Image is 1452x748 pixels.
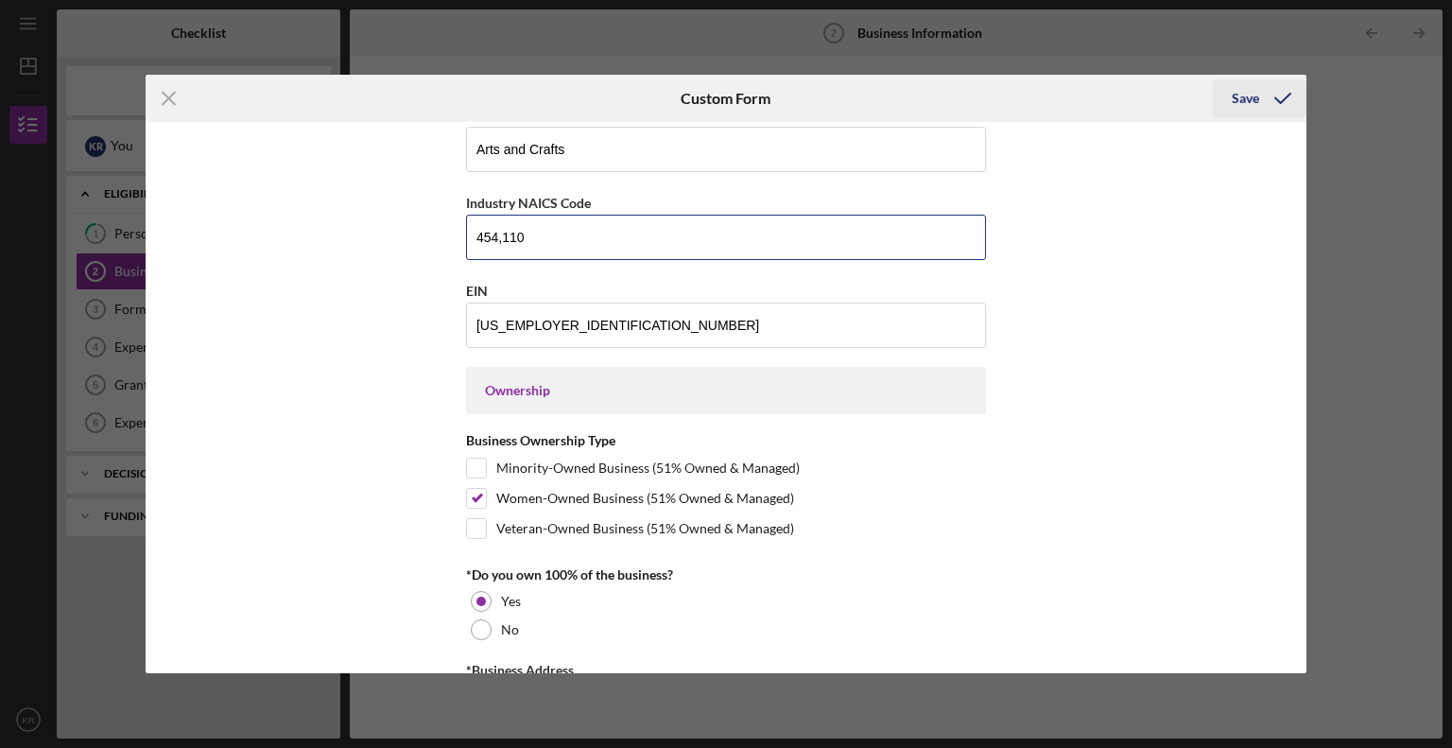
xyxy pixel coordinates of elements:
[681,90,770,107] h6: Custom Form
[466,567,986,583] div: *Do you own 100% of the business?
[496,519,794,538] label: Veteran-Owned Business (51% Owned & Managed)
[466,662,574,678] label: *Business Address
[466,433,986,448] div: Business Ownership Type
[485,383,967,398] div: Ownership
[501,594,521,609] label: Yes
[496,459,800,478] label: Minority-Owned Business (51% Owned & Managed)
[1213,79,1306,117] button: Save
[501,622,519,637] label: No
[1232,79,1259,117] div: Save
[496,489,794,508] label: Women-Owned Business (51% Owned & Managed)
[466,283,488,299] label: EIN
[466,195,591,211] label: Industry NAICS Code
